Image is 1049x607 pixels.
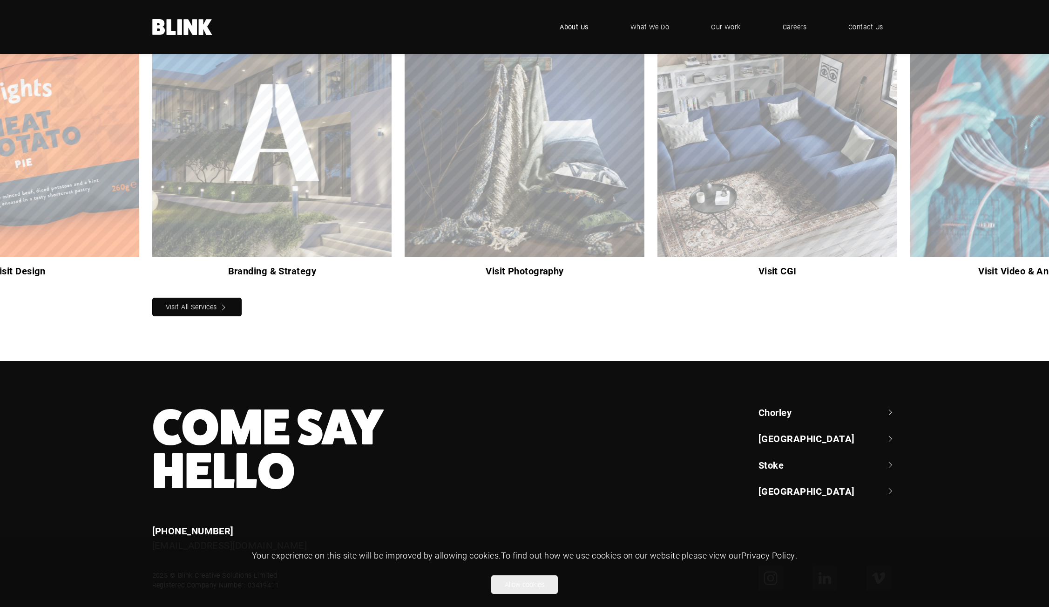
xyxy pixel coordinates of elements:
a: Chorley [758,406,897,419]
span: What We Do [630,22,670,32]
a: What We Do [616,13,684,41]
a: [GEOGRAPHIC_DATA] [758,432,897,445]
span: Careers [783,22,806,32]
h3: Visit CGI [657,264,897,278]
a: Our Work [697,13,755,41]
h3: Visit Photography [405,264,644,278]
span: Our Work [711,22,741,32]
span: Contact Us [848,22,883,32]
a: [GEOGRAPHIC_DATA] [758,484,897,498]
a: Contact Us [834,13,897,41]
a: [PHONE_NUMBER] [152,525,234,537]
span: About Us [560,22,589,32]
a: Home [152,19,213,35]
a: Privacy Policy [741,550,795,561]
a: About Us [546,13,602,41]
a: Visit All Services [152,298,242,316]
div: 5 of 5 [139,17,392,285]
div: 1 of 5 [392,17,644,285]
span: Your experience on this site will be improved by allowing cookies. To find out how we use cookies... [252,550,797,561]
div: 2 of 5 [644,17,897,285]
button: Allow cookies [491,575,558,594]
a: Careers [769,13,820,41]
h3: Come Say Hello [152,406,594,493]
nobr: Visit All Services [166,302,217,311]
h3: Branding & Strategy [152,264,392,278]
a: Stoke [758,458,897,471]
